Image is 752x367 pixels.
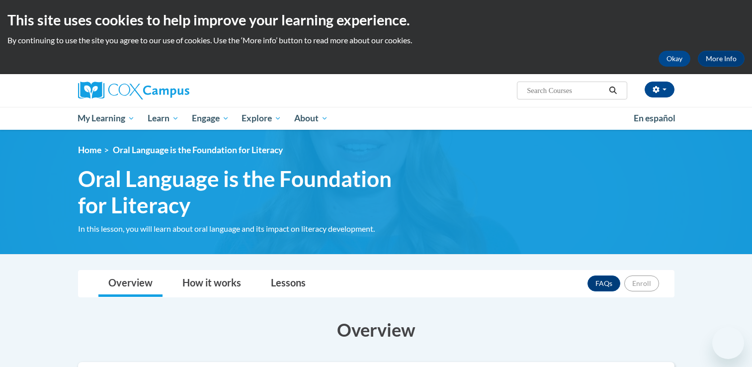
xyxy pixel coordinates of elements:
[7,35,745,46] p: By continuing to use the site you agree to our use of cookies. Use the ‘More info’ button to read...
[659,51,690,67] button: Okay
[645,82,674,97] button: Account Settings
[624,275,659,291] button: Enroll
[242,112,281,124] span: Explore
[712,327,744,359] iframe: Button to launch messaging window
[261,271,316,297] a: Lessons
[78,112,135,124] span: My Learning
[78,317,674,342] h3: Overview
[294,112,328,124] span: About
[235,107,288,130] a: Explore
[192,112,229,124] span: Engage
[63,107,689,130] div: Main menu
[78,223,421,234] div: In this lesson, you will learn about oral language and its impact on literacy development.
[605,85,620,96] button: Search
[148,112,179,124] span: Learn
[288,107,334,130] a: About
[587,275,620,291] a: FAQs
[72,107,142,130] a: My Learning
[526,85,605,96] input: Search Courses
[98,271,163,297] a: Overview
[78,145,101,155] a: Home
[78,82,267,99] a: Cox Campus
[185,107,236,130] a: Engage
[698,51,745,67] a: More Info
[627,108,682,129] a: En español
[7,10,745,30] h2: This site uses cookies to help improve your learning experience.
[113,145,283,155] span: Oral Language is the Foundation for Literacy
[634,113,675,123] span: En español
[78,82,189,99] img: Cox Campus
[141,107,185,130] a: Learn
[78,166,421,218] span: Oral Language is the Foundation for Literacy
[172,271,251,297] a: How it works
